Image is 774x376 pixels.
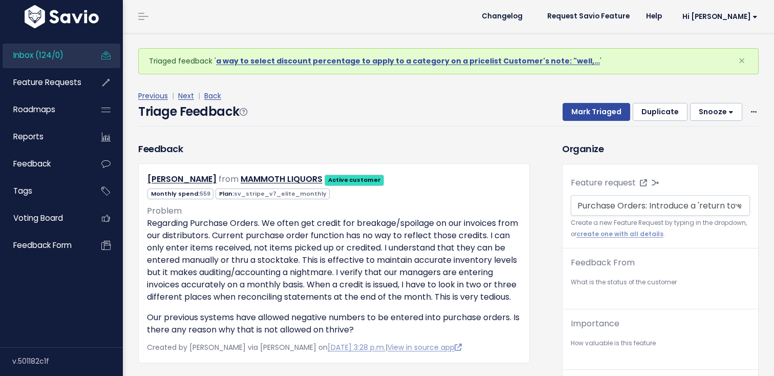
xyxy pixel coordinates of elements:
[388,342,462,352] a: View in source app
[328,176,381,184] strong: Active customer
[13,185,32,196] span: Tags
[138,102,247,121] h4: Triage Feedback
[13,158,51,169] span: Feedback
[670,9,766,25] a: Hi [PERSON_NAME]
[178,91,194,101] a: Next
[147,217,521,303] p: Regarding Purchase Orders. We often get credit for breakage/spoilage on our invoices from our dis...
[147,189,213,199] span: Monthly spend:
[571,177,636,189] label: Feature request
[571,257,635,269] label: Feedback From
[147,173,217,185] a: [PERSON_NAME]
[571,218,750,240] small: Create a new Feature Request by typing in the dropdown, or .
[13,104,55,115] span: Roadmaps
[576,230,663,238] a: create one with all details
[571,277,750,288] small: What is the status of the customer
[234,190,327,198] span: sv_stripe_v7_elite_monthly
[3,179,85,203] a: Tags
[147,205,182,217] span: Problem
[216,56,600,66] a: a way to select discount percentage to apply to a category on a pricelist Customer's note: "well,…
[633,103,687,121] button: Duplicate
[204,91,221,101] a: Back
[138,91,168,101] a: Previous
[482,13,523,20] span: Changelog
[738,52,745,69] span: ×
[539,9,638,24] a: Request Savio Feature
[328,342,385,352] a: [DATE] 3:28 p.m.
[563,103,630,121] button: Mark Triaged
[13,240,72,250] span: Feedback form
[3,234,85,257] a: Feedback form
[216,189,330,199] span: Plan:
[682,13,758,20] span: Hi [PERSON_NAME]
[200,190,210,198] span: 559
[241,173,322,185] a: MAMMOTH LIQUORS
[13,77,81,88] span: Feature Requests
[3,98,85,121] a: Roadmaps
[147,342,462,352] span: Created by [PERSON_NAME] via [PERSON_NAME] on |
[12,348,123,374] div: v.501182c1f
[170,91,176,101] span: |
[22,5,101,28] img: logo-white.9d6f32f41409.svg
[3,71,85,94] a: Feature Requests
[13,131,44,142] span: Reports
[690,103,742,121] button: Snooze
[728,49,756,73] button: Close
[147,311,521,336] p: Our previous systems have allowed negative numbers to be entered into purchase orders. Is there a...
[138,142,183,156] h3: Feedback
[571,338,750,349] small: How valuable is this feature
[638,9,670,24] a: Help
[562,142,759,156] h3: Organize
[13,213,63,223] span: Voting Board
[3,152,85,176] a: Feedback
[196,91,202,101] span: |
[219,173,239,185] span: from
[138,48,759,74] div: Triaged feedback ' '
[3,206,85,230] a: Voting Board
[3,125,85,149] a: Reports
[13,50,63,60] span: Inbox (124/0)
[3,44,85,67] a: Inbox (124/0)
[571,318,619,330] label: Importance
